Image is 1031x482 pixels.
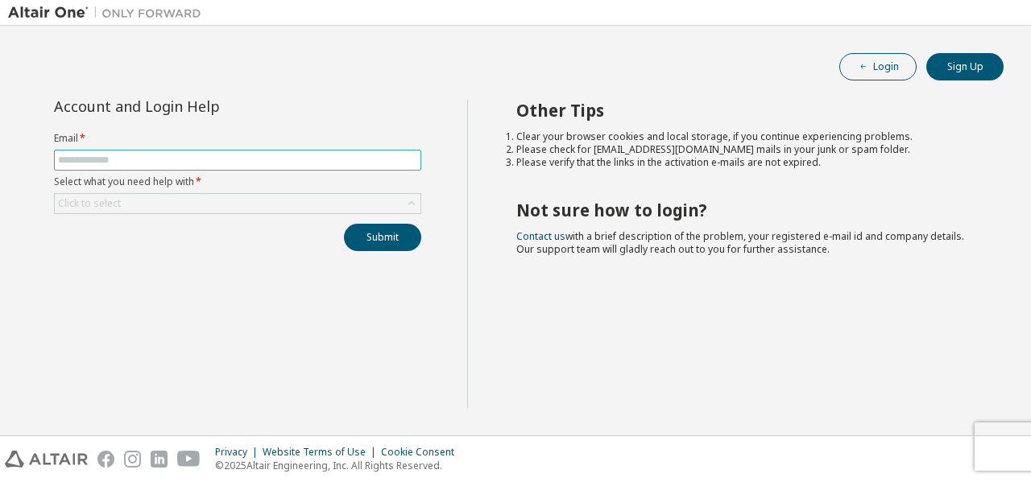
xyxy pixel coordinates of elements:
[8,5,209,21] img: Altair One
[54,175,421,188] label: Select what you need help with
[839,53,917,80] button: Login
[926,53,1004,80] button: Sign Up
[58,197,121,210] div: Click to select
[516,200,975,220] h2: Not sure how to login?
[215,446,263,459] div: Privacy
[151,451,168,468] img: linkedin.svg
[70,154,83,167] img: npw-badge-icon-locked.svg
[381,446,464,459] div: Cookie Consent
[516,229,565,243] a: Contact us
[516,130,975,143] li: Clear your browser cookies and local storage, if you continue experiencing problems.
[516,100,975,121] h2: Other Tips
[516,143,975,156] li: Please check for [EMAIL_ADDRESS][DOMAIN_NAME] mails in your junk or spam folder.
[177,451,201,468] img: youtube.svg
[55,194,420,213] div: Click to select
[54,132,421,145] label: Email
[516,156,975,169] li: Please verify that the links in the activation e-mails are not expired.
[124,451,141,468] img: instagram.svg
[5,451,88,468] img: altair_logo.svg
[215,459,464,472] p: © 2025 Altair Engineering, Inc. All Rights Reserved.
[344,224,421,251] button: Submit
[54,100,348,113] div: Account and Login Help
[97,451,114,468] img: facebook.svg
[516,229,964,256] span: with a brief description of the problem, your registered e-mail id and company details. Our suppo...
[263,446,381,459] div: Website Terms of Use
